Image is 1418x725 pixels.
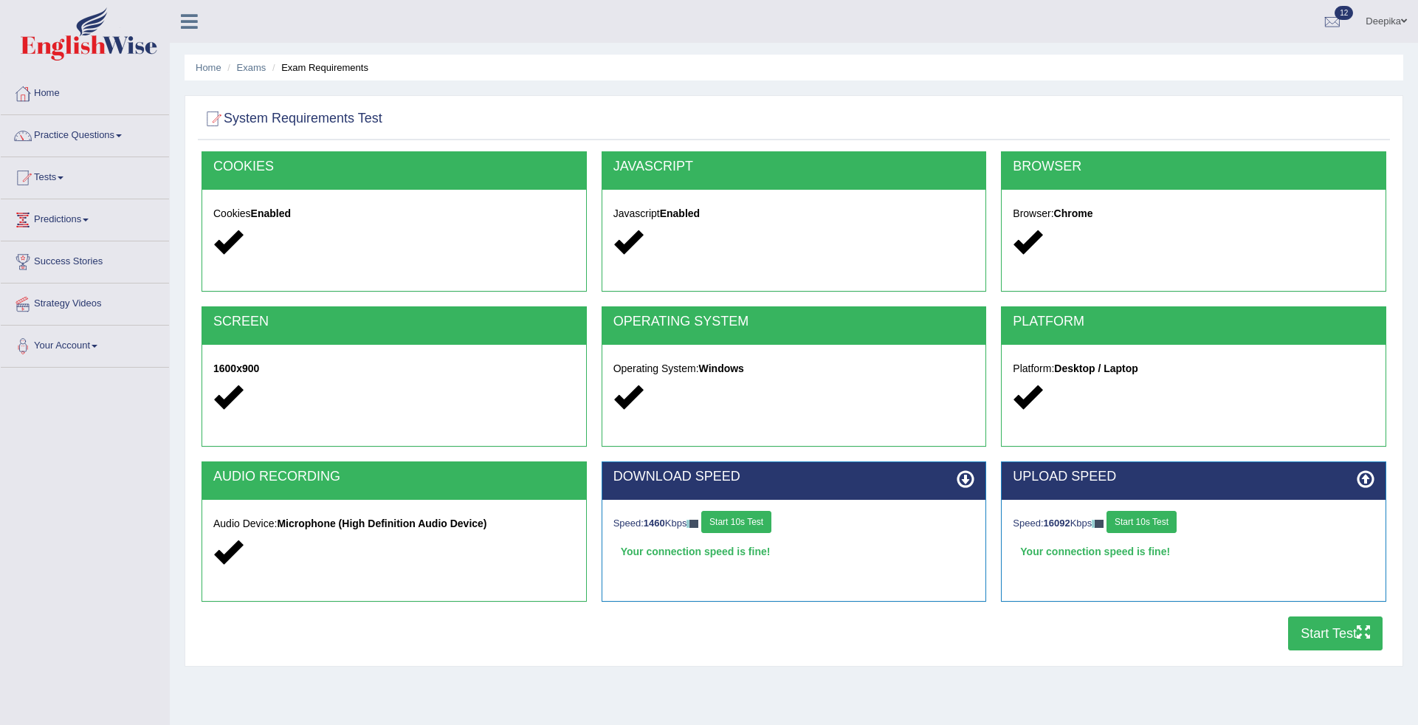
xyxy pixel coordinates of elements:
h2: DOWNLOAD SPEED [613,470,975,484]
h2: OPERATING SYSTEM [613,315,975,329]
strong: 16092 [1044,518,1070,529]
div: Your connection speed is fine! [1013,540,1374,563]
h5: Operating System: [613,363,975,374]
button: Start 10s Test [701,511,771,533]
a: Your Account [1,326,169,362]
strong: Desktop / Laptop [1054,362,1138,374]
strong: Windows [699,362,744,374]
h2: JAVASCRIPT [613,159,975,174]
a: Exams [237,62,266,73]
a: Tests [1,157,169,194]
a: Practice Questions [1,115,169,152]
div: Speed: Kbps [1013,511,1374,537]
a: Success Stories [1,241,169,278]
strong: Chrome [1054,207,1093,219]
h2: UPLOAD SPEED [1013,470,1374,484]
strong: Enabled [660,207,700,219]
h2: PLATFORM [1013,315,1374,329]
li: Exam Requirements [269,61,368,75]
h5: Browser: [1013,208,1374,219]
div: Your connection speed is fine! [613,540,975,563]
img: ajax-loader-fb-connection.gif [1092,520,1104,528]
h2: AUDIO RECORDING [213,470,575,484]
span: 12 [1335,6,1353,20]
strong: Microphone (High Definition Audio Device) [277,518,486,529]
div: Speed: Kbps [613,511,975,537]
a: Predictions [1,199,169,236]
h5: Javascript [613,208,975,219]
a: Home [1,73,169,110]
a: Strategy Videos [1,284,169,320]
button: Start 10s Test [1106,511,1177,533]
h2: SCREEN [213,315,575,329]
h5: Platform: [1013,363,1374,374]
h5: Audio Device: [213,518,575,529]
strong: Enabled [251,207,291,219]
a: Home [196,62,221,73]
h2: COOKIES [213,159,575,174]
button: Start Test [1288,616,1383,650]
strong: 1600x900 [213,362,259,374]
h2: BROWSER [1013,159,1374,174]
h5: Cookies [213,208,575,219]
h2: System Requirements Test [202,108,382,130]
img: ajax-loader-fb-connection.gif [686,520,698,528]
strong: 1460 [644,518,665,529]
